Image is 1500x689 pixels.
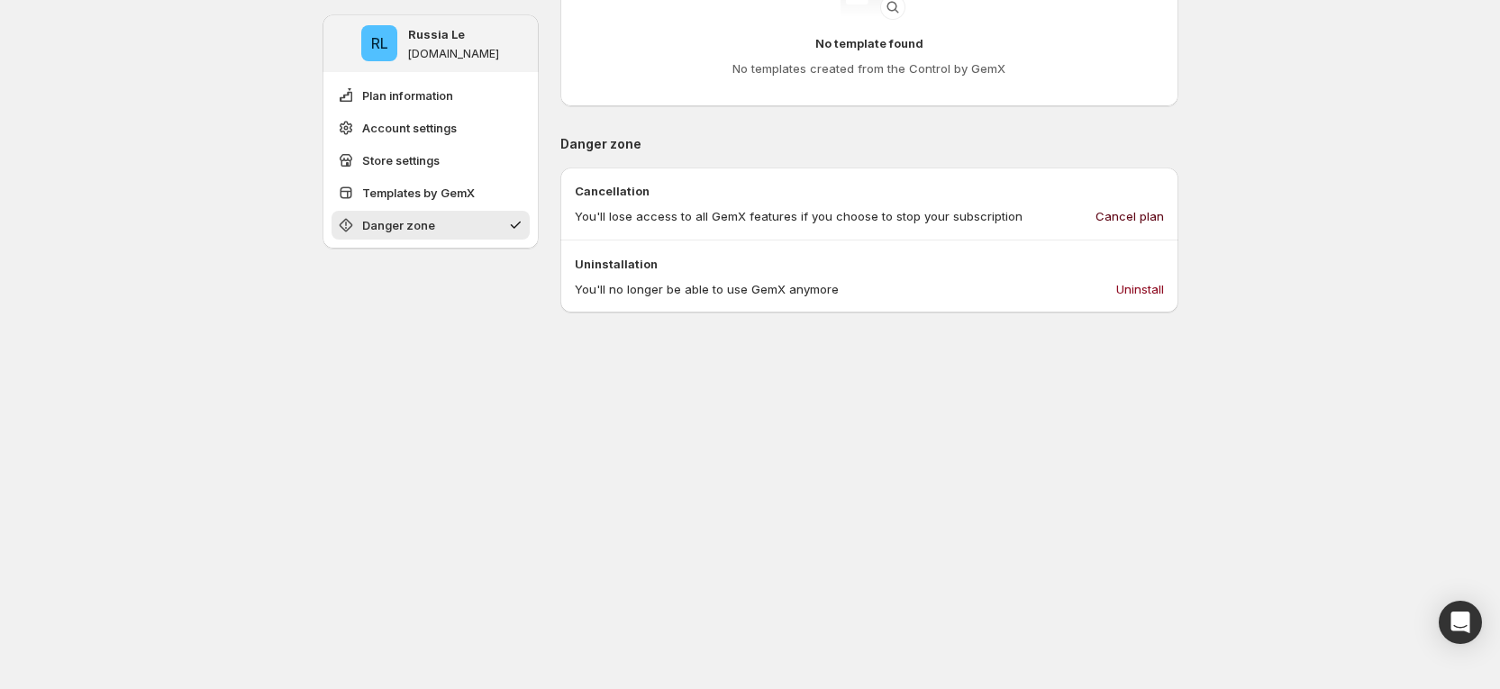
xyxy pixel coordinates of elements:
p: You'll no longer be able to use GemX anymore [575,280,839,298]
p: No template found [815,34,923,52]
span: Russia Le [361,25,397,61]
span: Cancel plan [1095,207,1164,225]
button: Templates by GemX [332,178,530,207]
span: Plan information [362,86,453,104]
button: Plan information [332,81,530,110]
span: Account settings [362,119,457,137]
button: Uninstall [1105,275,1175,304]
p: You'll lose access to all GemX features if you choose to stop your subscription [575,207,1023,225]
div: Open Intercom Messenger [1439,601,1482,644]
p: Russia Le [408,25,465,43]
p: No templates created from the Control by GemX [732,59,1005,77]
button: Cancel plan [1085,202,1175,231]
span: Store settings [362,151,440,169]
button: Danger zone [332,211,530,240]
p: Cancellation [575,182,1164,200]
p: Uninstallation [575,255,1164,273]
span: Danger zone [362,216,435,234]
p: Danger zone [560,135,1178,153]
p: [DOMAIN_NAME] [408,47,499,61]
button: Account settings [332,113,530,142]
button: Store settings [332,146,530,175]
text: RL [371,34,388,52]
span: Templates by GemX [362,184,475,202]
span: Uninstall [1116,280,1164,298]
